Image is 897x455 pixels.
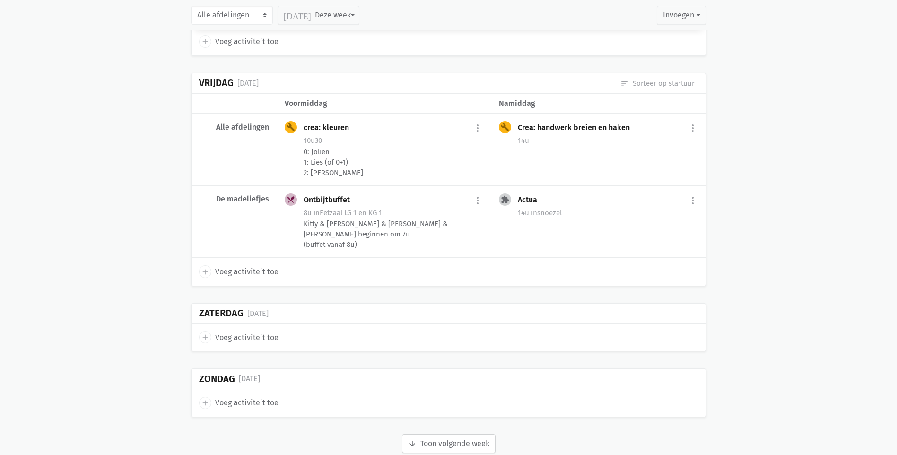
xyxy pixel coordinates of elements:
span: 14u [518,209,529,217]
i: add [201,333,209,341]
div: De madeliefjes [199,194,269,204]
div: Actua [518,195,545,205]
span: Voeg activiteit toe [215,35,279,48]
button: Invoegen [657,6,706,25]
i: build [501,123,509,131]
span: Voeg activiteit toe [215,266,279,278]
div: 0: Jolien 1: Lies (of 0+1) 2: [PERSON_NAME] [304,147,483,178]
span: snoezel [531,209,562,217]
span: 14u [518,136,529,145]
div: [DATE] [237,77,259,89]
i: sort [620,79,629,87]
button: Deze week [278,6,359,25]
i: add [201,268,209,276]
span: Voeg activiteit toe [215,332,279,344]
span: Voeg activiteit toe [215,397,279,409]
div: Crea: handwerk breien en haken [518,123,637,132]
span: 10u30 [304,136,322,145]
div: Kitty & [PERSON_NAME] & [PERSON_NAME] & [PERSON_NAME] beginnen om 7u (buffet vanaf 8u) [304,219,483,250]
div: namiddag [499,97,698,110]
div: Zaterdag [199,308,244,319]
div: [DATE] [239,373,260,385]
a: add Voeg activiteit toe [199,265,279,278]
i: build [287,123,295,131]
span: in [531,209,537,217]
a: add Voeg activiteit toe [199,397,279,409]
div: Alle afdelingen [199,122,269,132]
i: add [201,37,209,46]
a: add Voeg activiteit toe [199,331,279,343]
i: local_dining [287,195,295,204]
a: Sorteer op startuur [620,78,695,88]
span: Eetzaal LG 1 en KG 1 [314,209,382,217]
div: Zondag [199,374,235,385]
div: voormiddag [285,97,483,110]
div: Ontbijtbuffet [304,195,357,205]
a: add Voeg activiteit toe [199,35,279,48]
i: arrow_downward [408,439,417,448]
span: 8u [304,209,312,217]
i: extension [501,195,509,204]
div: [DATE] [247,307,269,320]
button: Toon volgende week [402,434,496,453]
div: crea: kleuren [304,123,357,132]
span: in [314,209,320,217]
div: Vrijdag [199,78,234,88]
i: add [201,399,209,407]
i: [DATE] [284,11,311,19]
